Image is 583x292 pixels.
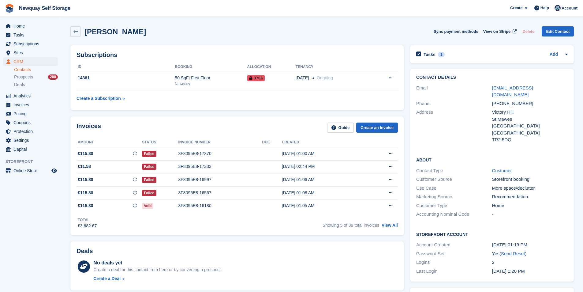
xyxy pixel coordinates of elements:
span: Help [540,5,549,11]
div: Accounting Nominal Code [416,211,492,218]
div: Create a Deal [93,275,121,282]
th: Allocation [247,62,296,72]
div: 200 [48,74,58,80]
a: Create a Deal [93,275,222,282]
span: Home [13,22,50,30]
div: [DATE] 01:08 AM [282,190,365,196]
a: menu [3,118,58,127]
span: Failed [142,190,156,196]
div: Email [416,85,492,98]
div: [GEOGRAPHIC_DATA] [492,123,568,130]
div: [GEOGRAPHIC_DATA] [492,130,568,137]
h2: Subscriptions [77,51,398,59]
div: - [492,211,568,218]
a: Create a Subscription [77,93,125,104]
div: Customer Source [416,176,492,183]
a: Prospects 200 [14,74,58,80]
span: Void [142,203,153,209]
span: Ongoing [317,75,333,80]
div: 14381 [77,75,175,81]
a: menu [3,48,58,57]
div: £3,682.67 [78,223,97,229]
div: No deals yet [93,259,222,267]
a: menu [3,92,58,100]
div: Recommendation [492,193,568,200]
a: Edit Contact [542,26,574,36]
a: View All [382,223,398,228]
a: menu [3,22,58,30]
span: Settings [13,136,50,145]
h2: Contact Details [416,75,568,80]
div: [DATE] 01:19 PM [492,241,568,248]
a: menu [3,127,58,136]
h2: Tasks [424,52,435,57]
a: menu [3,136,58,145]
div: 1 [438,52,445,57]
span: Coupons [13,118,50,127]
div: [DATE] 01:05 AM [282,203,365,209]
span: Create [510,5,522,11]
div: Victory Hill [492,109,568,116]
div: 3F8095E8-16567 [178,190,262,196]
a: Create an Invoice [356,123,398,133]
a: menu [3,166,58,175]
th: Tenancy [296,62,372,72]
span: Invoices [13,100,50,109]
h2: [PERSON_NAME] [84,28,146,36]
div: Password Set [416,250,492,257]
div: Use Case [416,185,492,192]
a: menu [3,40,58,48]
div: 3F8095E8-16180 [178,203,262,209]
th: Due [262,138,282,147]
div: TR2 5DQ [492,136,568,143]
div: Marketing Source [416,193,492,200]
div: Create a Subscription [77,95,121,102]
div: Account Created [416,241,492,248]
a: menu [3,31,58,39]
span: £11.58 [78,163,91,170]
th: Booking [175,62,247,72]
span: Showing 5 of 39 total invoices [323,223,379,228]
th: Created [282,138,365,147]
div: Newquay [175,81,247,87]
a: menu [3,100,58,109]
div: 50 SqFt First Floor [175,75,247,81]
span: Tasks [13,31,50,39]
h2: Deals [77,248,93,255]
a: menu [3,57,58,66]
span: Failed [142,151,156,157]
a: [EMAIL_ADDRESS][DOMAIN_NAME] [492,85,533,97]
div: Contact Type [416,167,492,174]
span: £115.80 [78,190,93,196]
span: D70A [247,75,265,81]
a: menu [3,145,58,154]
div: 3F8095E8-16997 [178,176,262,183]
span: Analytics [13,92,50,100]
div: 3F8095E8-17333 [178,163,262,170]
div: Create a deal for this contact from here or by converting a prospect. [93,267,222,273]
time: 2023-02-12 13:20:28 UTC [492,268,525,274]
a: Newquay Self Storage [17,3,73,13]
div: [DATE] 01:00 AM [282,150,365,157]
span: Capital [13,145,50,154]
h2: About [416,157,568,163]
span: [DATE] [296,75,309,81]
span: CRM [13,57,50,66]
span: £115.80 [78,203,93,209]
div: More space/declutter [492,185,568,192]
a: menu [3,109,58,118]
div: Logins [416,259,492,266]
div: [DATE] 01:06 AM [282,176,365,183]
div: Last Login [416,268,492,275]
span: Failed [142,164,156,170]
div: Total [78,217,97,223]
img: stora-icon-8386f47178a22dfd0bd8f6a31ec36ba5ce8667c1dd55bd0f319d3a0aa187defe.svg [5,4,14,13]
img: Colette Pearce [555,5,561,11]
h2: Storefront Account [416,231,568,237]
a: Customer [492,168,512,173]
span: View on Stripe [483,28,510,35]
span: £115.80 [78,150,93,157]
span: Pricing [13,109,50,118]
span: Sites [13,48,50,57]
span: Subscriptions [13,40,50,48]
